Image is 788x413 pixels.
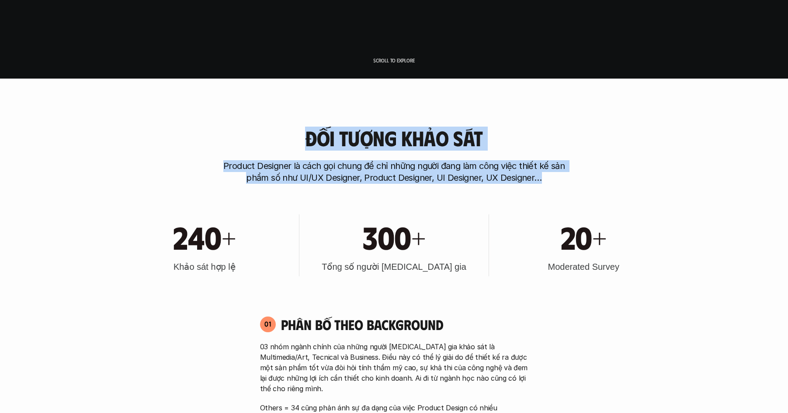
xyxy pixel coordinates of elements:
[260,341,528,394] p: 03 nhóm ngành chính của những người [MEDICAL_DATA] gia khảo sát là Multimedia/Art, Tecnical và Bu...
[281,316,528,333] h4: Phân bố theo background
[264,320,271,327] p: 01
[322,261,466,273] h3: Tổng số người [MEDICAL_DATA] gia
[373,57,415,63] p: Scroll to explore
[173,218,236,255] h1: 240+
[305,127,483,150] h3: Đối tượng khảo sát
[174,261,236,273] h3: Khảo sát hợp lệ
[561,218,607,255] h1: 20+
[548,261,619,273] h3: Moderated Survey
[219,160,569,184] p: Product Designer là cách gọi chung để chỉ những người đang làm công việc thiết kế sản phẩm số như...
[363,218,425,255] h1: 300+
